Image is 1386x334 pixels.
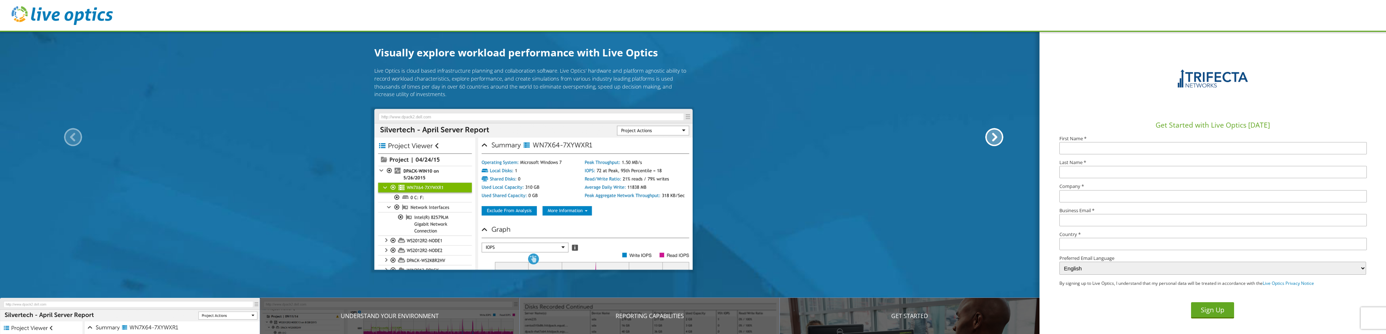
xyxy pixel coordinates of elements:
label: Preferred Email Language [1059,256,1366,261]
p: Reporting Capabilities [520,312,780,320]
button: Sign Up [1191,302,1234,318]
img: live_optics_svg.svg [12,6,113,25]
label: Last Name * [1059,160,1366,165]
label: Company * [1059,184,1366,189]
p: By signing up to Live Optics, I understand that my personal data will be treated in accordance wi... [1059,281,1335,287]
p: Get Started [780,312,1040,320]
a: Live Optics Privacy Notice [1263,280,1314,286]
img: Hs2090AAAAASUVORK5CYII= [1177,38,1249,119]
label: Country * [1059,232,1366,237]
h1: Visually explore workload performance with Live Optics [374,45,693,60]
p: Live Optics is cloud based infrastructure planning and collaboration software. Live Optics' hardw... [374,67,693,98]
img: Introducing Live Optics [374,109,693,270]
p: Understand your environment [260,312,520,320]
h1: Get Started with Live Optics [DATE] [1042,120,1383,130]
label: Business Email * [1059,208,1366,213]
label: First Name * [1059,136,1366,141]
